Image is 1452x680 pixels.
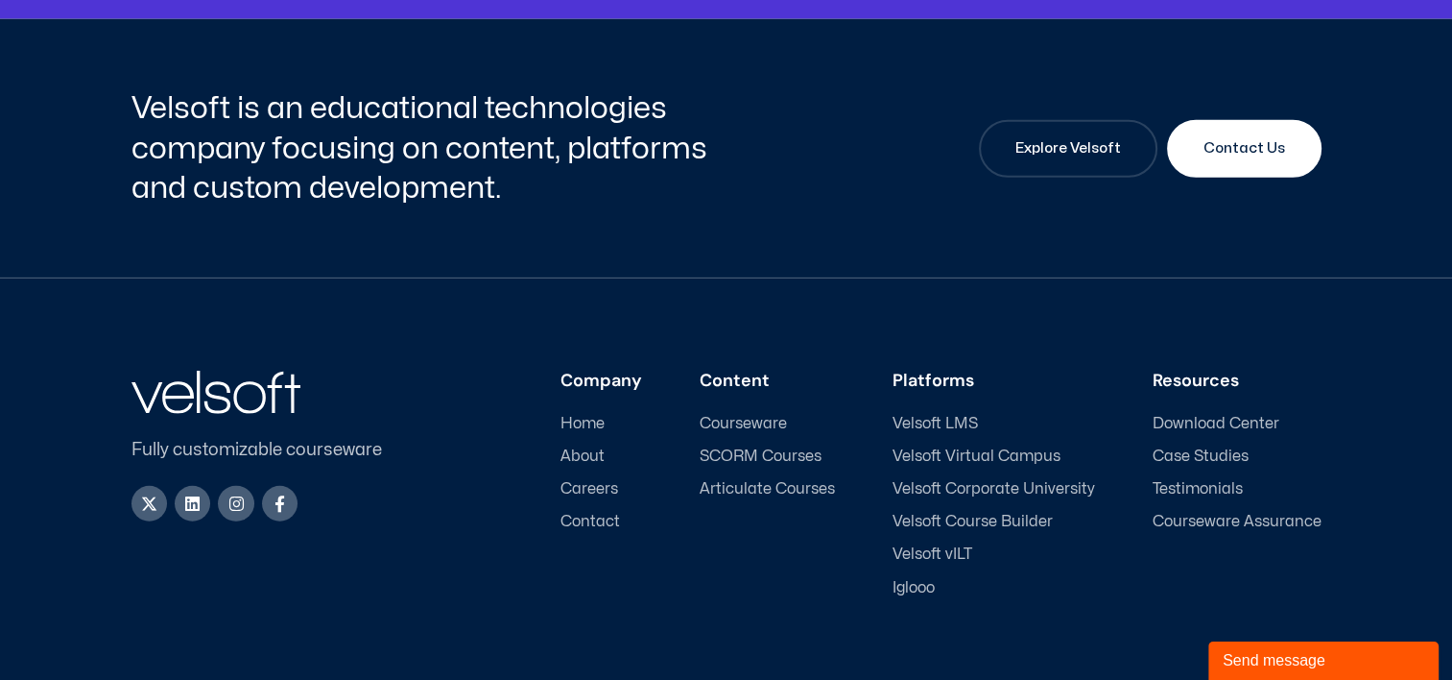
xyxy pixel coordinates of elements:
a: About [560,448,642,466]
span: Testimonials [1153,480,1243,498]
span: Velsoft vILT [893,546,972,564]
span: Velsoft LMS [893,415,978,433]
p: Fully customizable courseware [131,437,414,463]
a: Courseware Assurance [1153,513,1321,531]
a: Explore Velsoft [979,120,1157,178]
span: Velsoft Virtual Campus [893,448,1060,466]
span: Courseware [700,415,787,433]
span: SCORM Courses [700,448,821,466]
a: Velsoft Course Builder [893,513,1095,531]
a: Home [560,415,642,433]
a: Courseware [700,415,835,433]
a: Velsoft Virtual Campus [893,448,1095,466]
span: Explore Velsoft [1015,137,1121,160]
span: Contact [560,513,620,531]
h3: Platforms [893,371,1095,392]
a: Contact [560,513,642,531]
span: Home [560,415,605,433]
span: Download Center [1153,415,1279,433]
span: Contact Us [1203,137,1285,160]
h3: Resources [1153,371,1321,392]
h3: Company [560,371,642,392]
span: About [560,448,605,466]
a: Case Studies [1153,448,1321,466]
a: Testimonials [1153,480,1321,498]
span: Case Studies [1153,448,1249,466]
span: Iglooo [893,579,935,597]
h3: Content [700,371,835,392]
a: Contact Us [1167,120,1321,178]
a: Iglooo [893,579,1095,597]
a: Velsoft LMS [893,415,1095,433]
a: Velsoft Corporate University [893,480,1095,498]
span: Velsoft Course Builder [893,513,1053,531]
a: Download Center [1153,415,1321,433]
a: SCORM Courses [700,448,835,466]
h2: Velsoft is an educational technologies company focusing on content, platforms and custom developm... [131,88,722,208]
a: Velsoft vILT [893,546,1095,564]
iframe: chat widget [1208,638,1442,680]
a: Articulate Courses [700,480,835,498]
a: Careers [560,480,642,498]
span: Careers [560,480,618,498]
